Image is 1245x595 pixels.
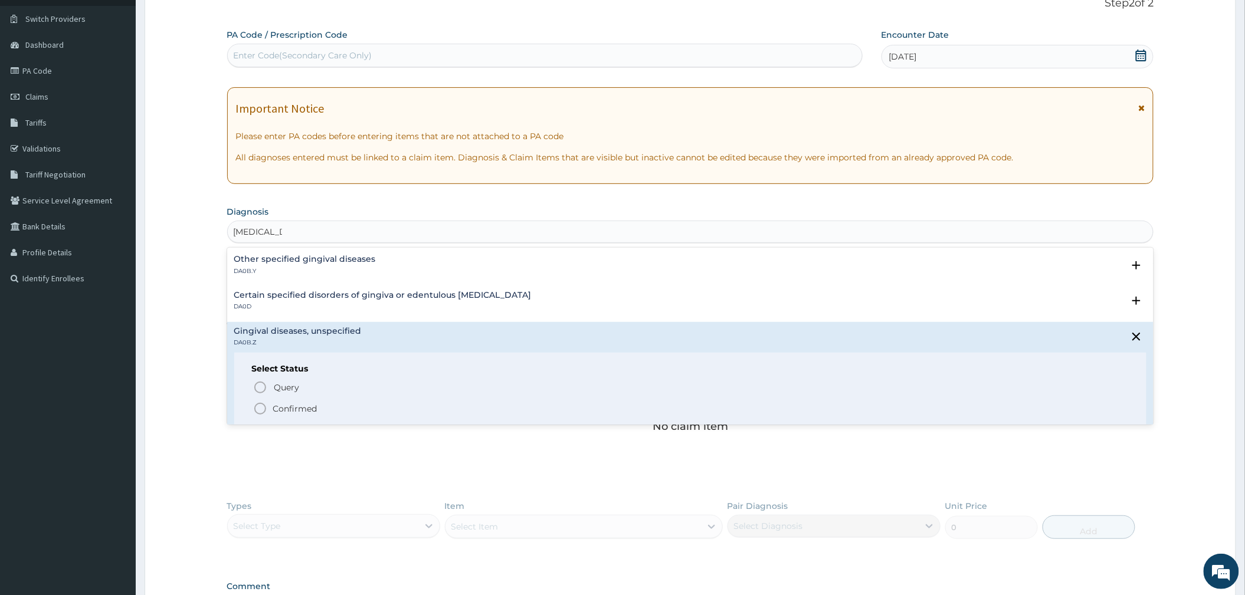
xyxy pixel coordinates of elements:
[25,14,86,24] span: Switch Providers
[252,364,1129,373] h6: Select Status
[234,338,362,347] p: DA0B.Z
[1129,258,1144,272] i: open select status
[227,206,269,218] label: Diagnosis
[227,581,1154,591] label: Comment
[882,29,949,41] label: Encounter Date
[653,420,728,432] p: No claim item
[236,130,1145,142] p: Please enter PA codes before entering items that are not attached to a PA code
[234,50,372,61] div: Enter Code(Secondary Care Only)
[236,102,325,115] h1: Important Notice
[194,6,222,34] div: Minimize live chat window
[227,29,348,41] label: PA Code / Prescription Code
[61,66,198,81] div: Chat with us now
[234,327,362,336] h4: Gingival diseases, unspecified
[68,149,163,268] span: We're online!
[234,255,376,264] h4: Other specified gingival diseases
[274,382,300,393] span: Query
[273,403,317,415] p: Confirmed
[25,40,64,50] span: Dashboard
[1129,330,1144,344] i: close select status
[25,169,86,180] span: Tariff Negotiation
[25,91,48,102] span: Claims
[253,402,267,416] i: status option filled
[234,303,532,311] p: DA0D
[25,117,47,128] span: Tariffs
[234,291,532,300] h4: Certain specified disorders of gingiva or edentulous [MEDICAL_DATA]
[236,152,1145,163] p: All diagnoses entered must be linked to a claim item. Diagnosis & Claim Items that are visible bu...
[889,51,917,63] span: [DATE]
[1129,294,1144,308] i: open select status
[6,322,225,363] textarea: Type your message and hit 'Enter'
[22,59,48,88] img: d_794563401_company_1708531726252_794563401
[253,380,267,395] i: status option query
[234,267,376,275] p: DA0B.Y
